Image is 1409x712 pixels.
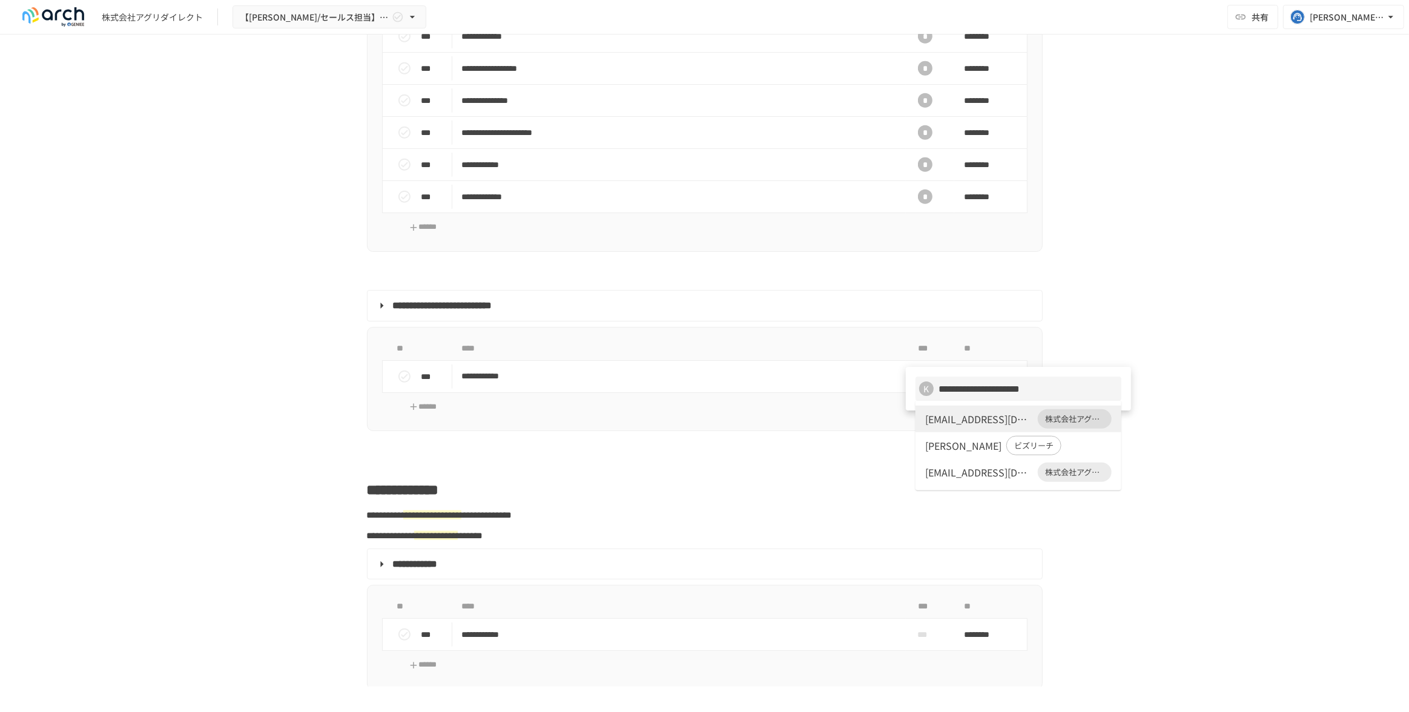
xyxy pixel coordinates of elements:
span: 株式会社アグリダイレクト [1038,466,1112,478]
span: ビズリーチ [1007,440,1061,452]
span: 株式会社アグリダイレクト [1038,413,1112,425]
div: K [919,381,934,396]
div: [EMAIL_ADDRESS][DOMAIN_NAME] [925,465,1033,480]
div: [PERSON_NAME] [925,438,1001,453]
div: [EMAIL_ADDRESS][DOMAIN_NAME] [925,412,1033,426]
